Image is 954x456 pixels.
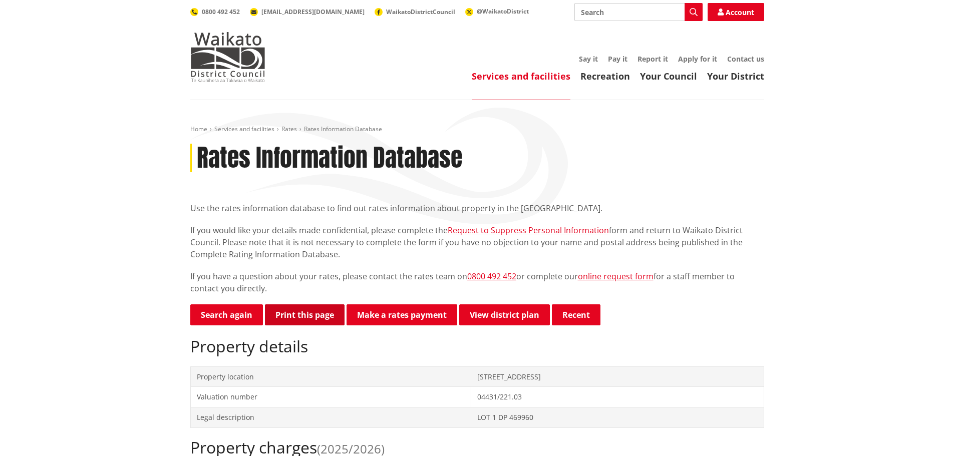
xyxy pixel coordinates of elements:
[265,304,345,325] button: Print this page
[250,8,365,16] a: [EMAIL_ADDRESS][DOMAIN_NAME]
[448,225,609,236] a: Request to Suppress Personal Information
[261,8,365,16] span: [EMAIL_ADDRESS][DOMAIN_NAME]
[467,271,516,282] a: 0800 492 452
[197,144,462,173] h1: Rates Information Database
[190,125,207,133] a: Home
[908,414,944,450] iframe: Messenger Launcher
[708,3,764,21] a: Account
[465,7,529,16] a: @WaikatoDistrict
[578,271,654,282] a: online request form
[214,125,274,133] a: Services and facilities
[477,7,529,16] span: @WaikatoDistrict
[574,3,703,21] input: Search input
[640,70,697,82] a: Your Council
[190,387,471,407] td: Valuation number
[472,70,570,82] a: Services and facilities
[471,366,764,387] td: [STREET_ADDRESS]
[552,304,600,325] button: Recent
[678,54,717,64] a: Apply for it
[727,54,764,64] a: Contact us
[386,8,455,16] span: WaikatoDistrictCouncil
[471,407,764,427] td: LOT 1 DP 469960
[190,366,471,387] td: Property location
[375,8,455,16] a: WaikatoDistrictCouncil
[707,70,764,82] a: Your District
[459,304,550,325] a: View district plan
[202,8,240,16] span: 0800 492 452
[190,407,471,427] td: Legal description
[580,70,630,82] a: Recreation
[190,125,764,134] nav: breadcrumb
[281,125,297,133] a: Rates
[579,54,598,64] a: Say it
[190,202,764,214] p: Use the rates information database to find out rates information about property in the [GEOGRAPHI...
[190,224,764,260] p: If you would like your details made confidential, please complete the form and return to Waikato ...
[304,125,382,133] span: Rates Information Database
[638,54,668,64] a: Report it
[608,54,627,64] a: Pay it
[190,32,265,82] img: Waikato District Council - Te Kaunihera aa Takiwaa o Waikato
[347,304,457,325] a: Make a rates payment
[190,337,764,356] h2: Property details
[190,304,263,325] a: Search again
[471,387,764,407] td: 04431/221.03
[190,270,764,294] p: If you have a question about your rates, please contact the rates team on or complete our for a s...
[190,8,240,16] a: 0800 492 452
